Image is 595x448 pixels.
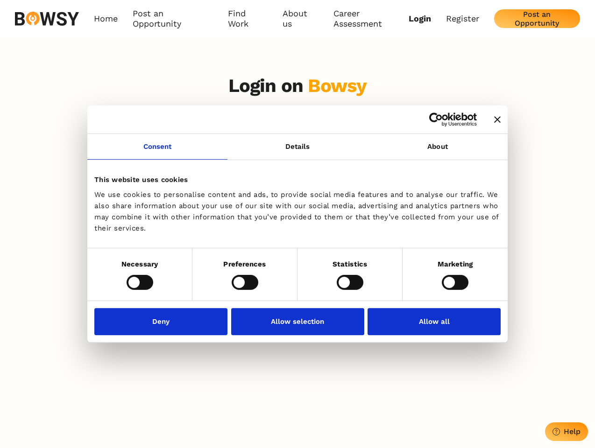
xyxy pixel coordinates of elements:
[494,116,501,123] button: Close banner
[15,12,79,26] img: svg%3e
[227,134,368,160] a: Details
[368,134,508,160] a: About
[94,8,118,29] a: Home
[94,174,501,185] div: This website uses cookies
[121,260,158,268] strong: Necessary
[228,75,367,97] h3: Login on
[409,14,431,24] a: Login
[308,75,367,97] div: Bowsy
[446,14,479,24] a: Register
[502,10,573,28] div: Post an Opportunity
[245,105,350,115] p: Enter and start using it
[368,308,501,335] button: Allow all
[94,189,501,234] div: We use cookies to personalise content and ads, to provide social media features and to analyse ou...
[231,308,364,335] button: Allow selection
[438,260,473,268] strong: Marketing
[494,9,580,28] button: Post an Opportunity
[333,260,367,268] strong: Statistics
[333,8,409,29] a: Career Assessment
[545,422,588,441] button: Help
[395,112,477,126] a: Usercentrics Cookiebot - opens in a new window
[94,308,227,335] button: Deny
[223,260,266,268] strong: Preferences
[564,427,581,436] div: Help
[87,134,227,160] a: Consent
